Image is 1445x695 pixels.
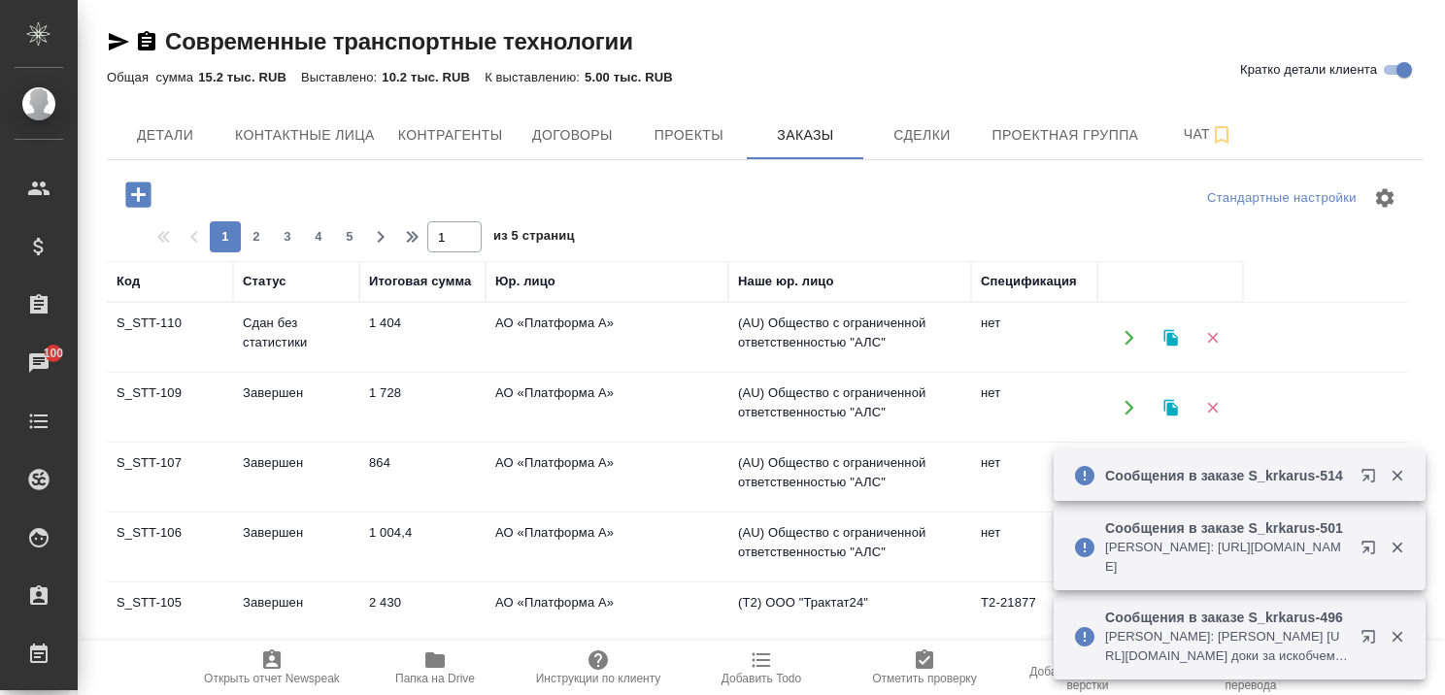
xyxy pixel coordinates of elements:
span: 100 [32,344,76,363]
td: 1 004,4 [359,513,486,581]
div: Итоговая сумма [369,272,471,291]
div: Наше юр. лицо [738,272,834,291]
button: Удалить [1193,387,1232,427]
p: К выставлению: [485,70,585,84]
button: Клонировать [1151,317,1191,357]
td: S_STT-106 [107,513,233,581]
span: 4 [303,227,334,247]
button: Открыть в новой вкладке [1349,528,1395,575]
span: Чат [1161,122,1255,147]
span: Договоры [525,123,619,148]
span: Настроить таблицу [1361,175,1408,221]
span: Проектная группа [991,123,1138,148]
p: Общая сумма [107,70,198,84]
button: 5 [334,221,365,252]
span: Детали [118,123,212,148]
span: Открыть отчет Newspeak [204,672,340,685]
span: Заказы [758,123,852,148]
button: Открыть в новой вкладке [1349,617,1395,664]
div: Юр. лицо [495,272,555,291]
td: АО «Платформа А» [486,444,728,512]
p: [PERSON_NAME]: [PERSON_NAME] [URL][DOMAIN_NAME] доки за искобчемнием 3 файлов выше +коммент: 1) д... [1105,627,1348,666]
button: Добавить проект [112,175,165,215]
td: Сдан без статистики [233,304,359,372]
p: 10.2 тыс. RUB [382,70,485,84]
p: Сообщения в заказе S_krkarus-514 [1105,466,1348,485]
td: АО «Платформа А» [486,513,728,581]
td: (Т2) ООО "Трактат24" [728,583,971,651]
div: Код [117,272,140,291]
button: Отметить проверку [843,641,1006,695]
button: Открыть [1109,317,1149,357]
p: 5.00 тыс. RUB [585,70,688,84]
td: (AU) Общество с ограниченной ответственностью "АЛС" [728,374,971,442]
td: (AU) Общество с ограниченной ответственностью "АЛС" [728,444,971,512]
button: Закрыть [1377,628,1417,645]
button: Клонировать [1151,387,1191,427]
button: 2 [241,221,272,252]
td: АО «Платформа А» [486,583,728,651]
div: split button [1202,183,1361,214]
button: Закрыть [1377,539,1417,556]
td: (AU) Общество с ограниченной ответственностью "АЛС" [728,513,971,581]
span: 3 [272,227,303,247]
div: Спецификация [981,272,1077,291]
button: Открыть отчет Newspeak [190,641,353,695]
td: Завершен [233,444,359,512]
span: Инструкции по клиенту [536,672,661,685]
button: Добавить Todo [680,641,843,695]
td: нет [971,374,1097,442]
td: S_STT-110 [107,304,233,372]
a: Современные транспортные технологии [165,28,633,54]
button: Скопировать ссылку [135,30,158,53]
td: нет [971,304,1097,372]
button: Закрыть [1377,467,1417,484]
td: S_STT-109 [107,374,233,442]
span: Папка на Drive [395,672,475,685]
p: Сообщения в заказе S_krkarus-496 [1105,608,1348,627]
span: Сделки [875,123,968,148]
span: Контактные лица [235,123,375,148]
span: из 5 страниц [493,224,575,252]
td: 1 404 [359,304,486,372]
button: Скопировать ссылку для ЯМессенджера [107,30,130,53]
p: [PERSON_NAME]: [URL][DOMAIN_NAME] [1105,538,1348,577]
td: нет [971,513,1097,581]
td: 1 728 [359,374,486,442]
div: Статус [243,272,286,291]
span: Добавить инструкции верстки [1018,665,1158,692]
p: 15.2 тыс. RUB [198,70,301,84]
p: Сообщения в заказе S_krkarus-501 [1105,518,1348,538]
td: нет [971,444,1097,512]
button: Открыть [1109,387,1149,427]
td: Завершен [233,583,359,651]
a: 100 [5,339,73,387]
td: 2 430 [359,583,486,651]
button: Папка на Drive [353,641,517,695]
td: АО «Платформа А» [486,374,728,442]
td: (AU) Общество с ограниченной ответственностью "АЛС" [728,304,971,372]
td: S_STT-105 [107,583,233,651]
button: Добавить инструкции верстки [1006,641,1169,695]
span: Добавить Todo [722,672,801,685]
button: Удалить [1193,317,1232,357]
button: Инструкции по клиенту [517,641,680,695]
button: 3 [272,221,303,252]
td: Т2-21877 [971,583,1097,651]
td: Завершен [233,374,359,442]
span: Контрагенты [398,123,503,148]
span: Отметить проверку [872,672,976,685]
button: 4 [303,221,334,252]
p: Выставлено: [301,70,382,84]
span: 5 [334,227,365,247]
td: S_STT-107 [107,444,233,512]
td: Завершен [233,513,359,581]
span: Кратко детали клиента [1240,60,1377,80]
span: 2 [241,227,272,247]
td: 864 [359,444,486,512]
td: АО «Платформа А» [486,304,728,372]
svg: Подписаться [1210,123,1233,147]
span: Проекты [642,123,735,148]
button: Открыть в новой вкладке [1349,456,1395,503]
